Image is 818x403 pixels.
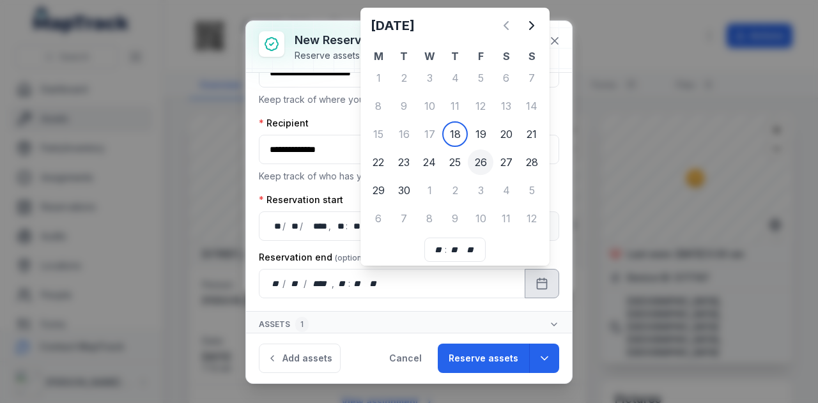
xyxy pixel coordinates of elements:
div: Tuesday 30 September 2025 [391,178,417,203]
p: Keep track of where your assets are located. [259,93,559,107]
th: T [391,49,417,64]
table: September 2025 [366,49,544,232]
div: 11 [493,206,519,231]
div: : [346,220,349,232]
div: Friday 3 October 2025 [468,178,493,203]
th: F [468,49,493,64]
h3: New reservation [295,31,464,49]
button: Cancel [378,344,433,373]
div: Monday 15 September 2025 [366,121,391,147]
div: 26 [468,149,493,175]
div: 8 [417,206,442,231]
div: 27 [493,149,519,175]
div: 1 [417,178,442,203]
div: , [328,220,332,232]
div: 5 [468,65,493,91]
div: , [332,277,336,290]
label: Reservation end [259,251,371,264]
div: 15 [366,121,391,147]
div: 2 [391,65,417,91]
div: Saturday 13 September 2025 [493,93,519,119]
div: 21 [519,121,544,147]
button: Reserve assets [438,344,529,373]
th: M [366,49,391,64]
div: Saturday 4 October 2025 [493,178,519,203]
div: 9 [391,93,417,119]
div: 22 [366,149,391,175]
div: Sunday 21 September 2025 [519,121,544,147]
div: 30 [391,178,417,203]
div: Saturday 11 October 2025 [493,206,519,231]
div: 9 [442,206,468,231]
div: Calendar [366,13,544,262]
div: 19 [468,121,493,147]
div: Friday 10 October 2025 [468,206,493,231]
div: day, [270,220,282,232]
div: Friday 12 September 2025 [468,93,493,119]
div: year, [308,277,332,290]
div: 6 [493,65,519,91]
div: Saturday 20 September 2025 [493,121,519,147]
div: Saturday 27 September 2025 [493,149,519,175]
div: month, [287,220,300,232]
div: Monday 8 September 2025 [366,93,391,119]
label: Reservation start [259,194,343,206]
div: 10 [417,93,442,119]
div: 24 [417,149,442,175]
th: T [442,49,468,64]
div: Thursday 25 September 2025 [442,149,468,175]
div: hour, [332,220,345,232]
div: hour, [336,277,348,290]
div: Friday 5 September 2025 [468,65,493,91]
div: hour, [433,243,445,256]
div: month, [287,277,304,290]
div: 7 [391,206,417,231]
div: 14 [519,93,544,119]
div: / [282,220,287,232]
div: Sunday 28 September 2025 [519,149,544,175]
div: 11 [442,93,468,119]
div: Monday 22 September 2025 [366,149,391,175]
th: S [519,49,544,64]
div: 1 [295,317,309,332]
div: 17 [417,121,442,147]
div: day, [270,277,282,290]
div: 28 [519,149,544,175]
div: year, [304,220,328,232]
div: am/pm, [367,277,381,290]
div: Saturday 6 September 2025 [493,65,519,91]
div: 23 [391,149,417,175]
div: 7 [519,65,544,91]
div: 29 [366,178,391,203]
h2: [DATE] [371,17,493,34]
div: Tuesday 23 September 2025 [391,149,417,175]
div: 6 [366,206,391,231]
div: / [300,220,304,232]
span: Assets [259,317,309,332]
div: September 2025 [366,13,544,232]
div: Tuesday 2 September 2025 [391,65,417,91]
div: Reserve assets for a person or location. [295,49,464,62]
div: 12 [519,206,544,231]
div: minute, [448,243,461,256]
div: 3 [417,65,442,91]
div: Wednesday 3 September 2025 [417,65,442,91]
div: 4 [493,178,519,203]
button: Previous [493,13,519,38]
div: Wednesday 1 October 2025 [417,178,442,203]
div: 13 [493,93,519,119]
div: 12 [468,93,493,119]
div: Monday 29 September 2025 [366,178,391,203]
button: Add assets [259,344,341,373]
div: / [282,277,287,290]
div: 2 [442,178,468,203]
div: Thursday 9 October 2025 [442,206,468,231]
th: W [417,49,442,64]
div: Sunday 5 October 2025 [519,178,544,203]
div: Monday 1 September 2025 [366,65,391,91]
div: am/pm, [463,243,477,256]
div: Tuesday 9 September 2025 [391,93,417,119]
th: S [493,49,519,64]
div: Sunday 7 September 2025 [519,65,544,91]
div: Wednesday 17 September 2025 [417,121,442,147]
